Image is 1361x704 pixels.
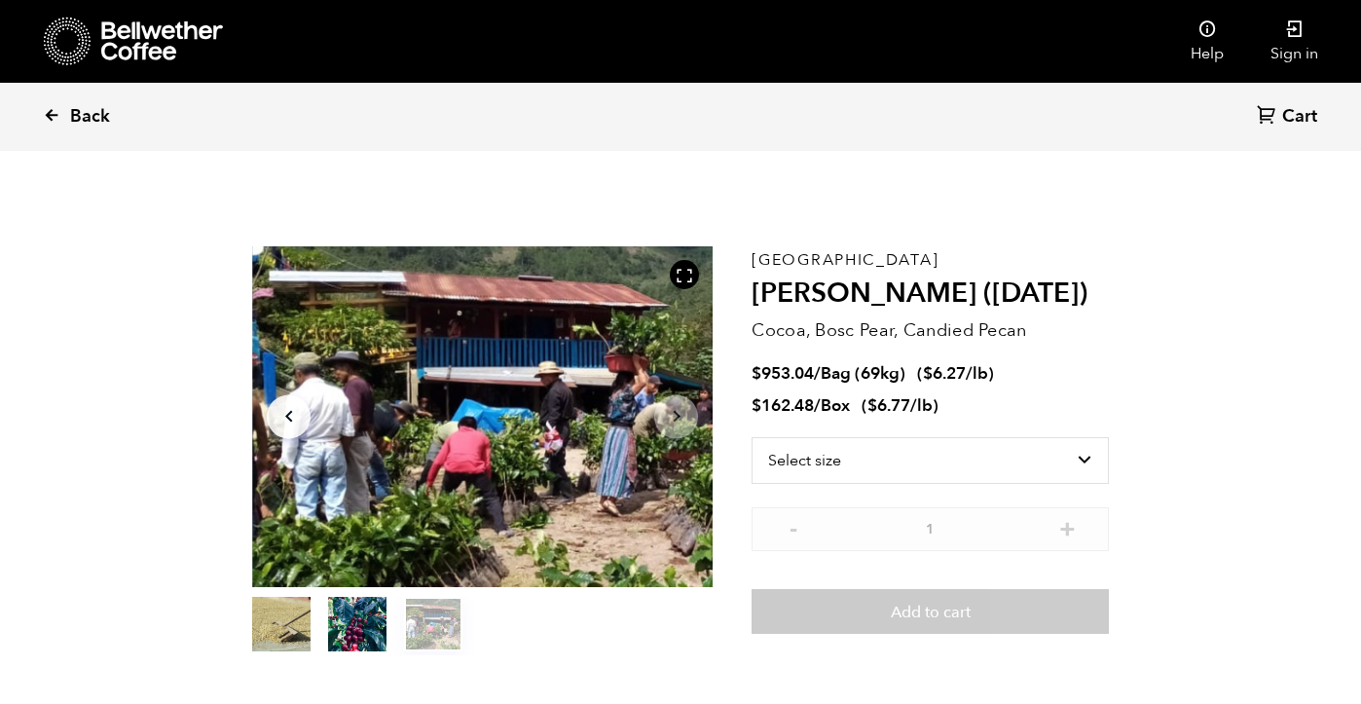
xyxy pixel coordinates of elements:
[1257,104,1322,130] a: Cart
[821,394,850,417] span: Box
[862,394,938,417] span: ( )
[752,317,1109,344] p: Cocoa, Bosc Pear, Candied Pecan
[752,394,814,417] bdi: 162.48
[752,394,761,417] span: $
[867,394,877,417] span: $
[923,362,933,385] span: $
[70,105,110,129] span: Back
[752,589,1109,634] button: Add to cart
[1282,105,1317,129] span: Cart
[814,394,821,417] span: /
[1055,517,1080,537] button: +
[814,362,821,385] span: /
[867,394,910,417] bdi: 6.77
[752,362,761,385] span: $
[752,278,1109,311] h2: [PERSON_NAME] ([DATE])
[752,362,814,385] bdi: 953.04
[917,362,994,385] span: ( )
[910,394,933,417] span: /lb
[966,362,988,385] span: /lb
[923,362,966,385] bdi: 6.27
[821,362,905,385] span: Bag (69kg)
[781,517,805,537] button: -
